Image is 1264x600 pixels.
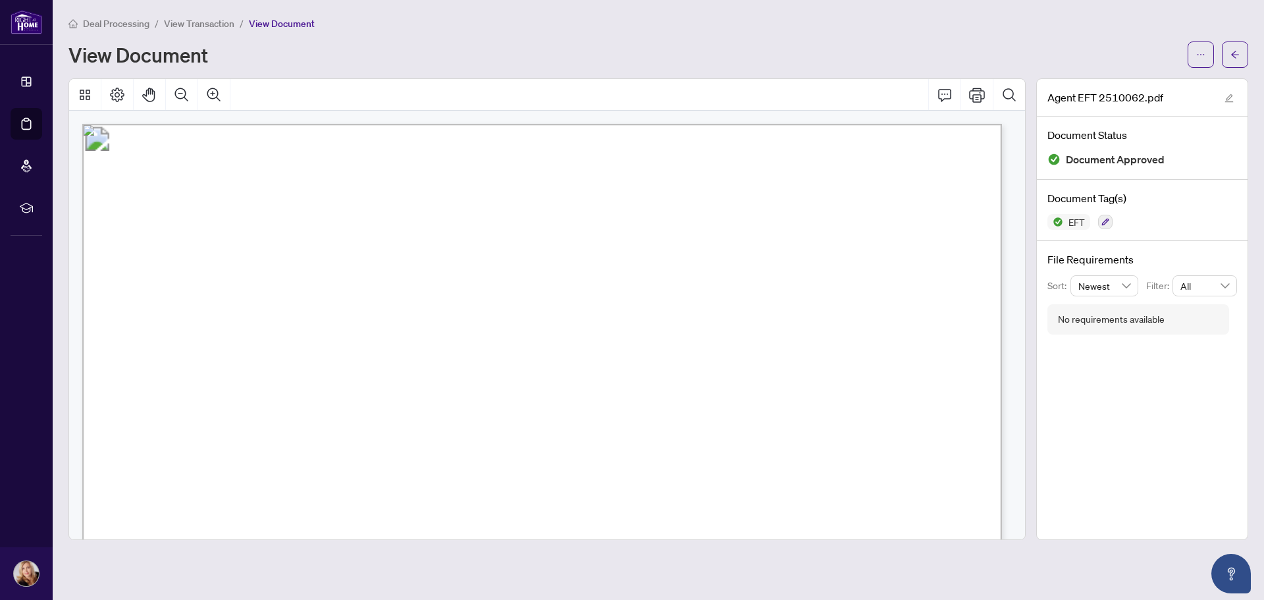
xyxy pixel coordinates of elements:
[1058,312,1165,327] div: No requirements available
[1047,153,1061,166] img: Document Status
[155,16,159,31] li: /
[68,44,208,65] h1: View Document
[240,16,244,31] li: /
[1047,214,1063,230] img: Status Icon
[249,18,315,30] span: View Document
[1047,90,1163,105] span: Agent EFT 2510062.pdf
[164,18,234,30] span: View Transaction
[1063,217,1090,227] span: EFT
[1211,554,1251,593] button: Open asap
[1047,127,1237,143] h4: Document Status
[1078,276,1131,296] span: Newest
[1066,151,1165,169] span: Document Approved
[14,561,39,586] img: Profile Icon
[83,18,149,30] span: Deal Processing
[1047,252,1237,267] h4: File Requirements
[11,10,42,34] img: logo
[68,19,78,28] span: home
[1047,279,1070,293] p: Sort:
[1224,94,1234,103] span: edit
[1196,50,1205,59] span: ellipsis
[1047,190,1237,206] h4: Document Tag(s)
[1146,279,1172,293] p: Filter:
[1230,50,1240,59] span: arrow-left
[1180,276,1229,296] span: All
